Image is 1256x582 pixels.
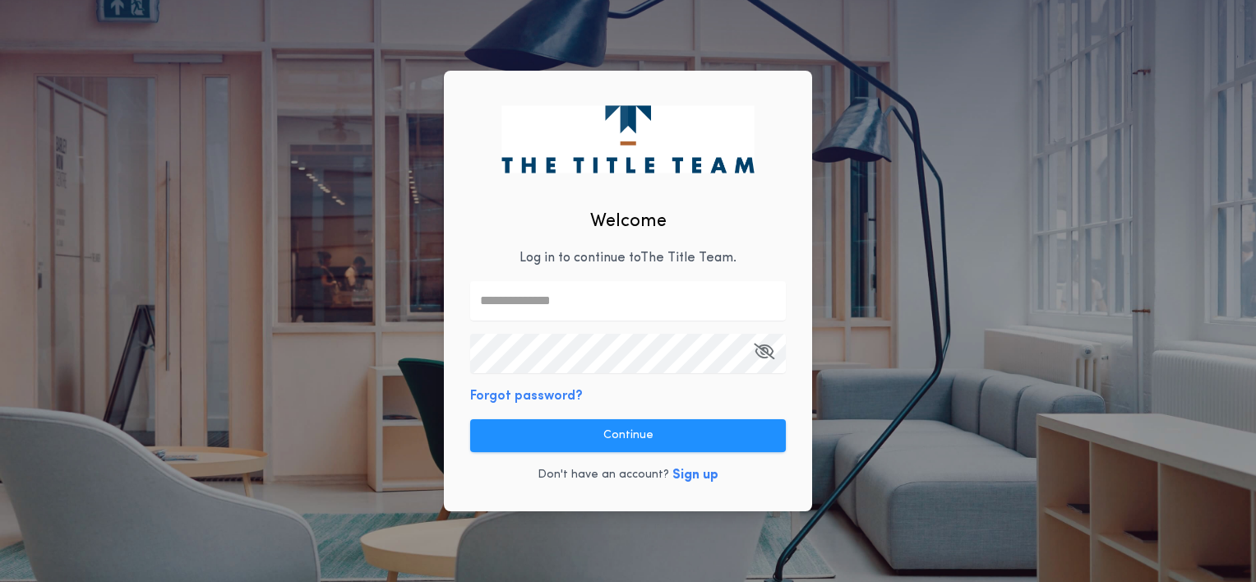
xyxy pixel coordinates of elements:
h2: Welcome [590,208,667,235]
button: Sign up [672,465,718,485]
button: Forgot password? [470,386,583,406]
img: logo [501,105,754,173]
p: Log in to continue to The Title Team . [519,248,737,268]
p: Don't have an account? [538,467,669,483]
button: Continue [470,419,786,452]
